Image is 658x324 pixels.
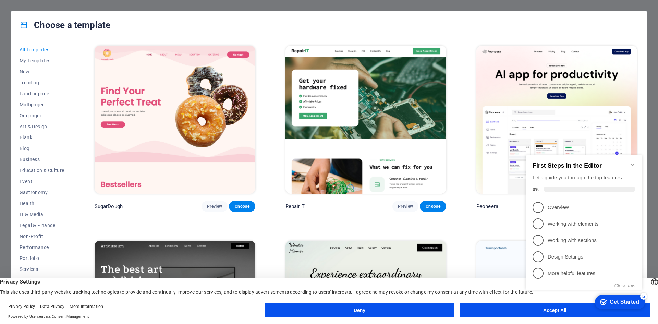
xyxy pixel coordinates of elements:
button: Multipager [20,99,64,110]
button: Preview [392,201,418,212]
span: Choose [234,204,249,209]
div: Get Started 5 items remaining, 0% complete [72,149,122,164]
div: 5 [117,147,124,154]
button: Choose [420,201,446,212]
span: All Templates [20,47,64,52]
div: Minimize checklist [107,17,112,22]
button: Choose [229,201,255,212]
p: Working with sections [25,92,107,99]
li: Working with elements [3,70,119,87]
button: Gastronomy [20,187,64,198]
span: Event [20,179,64,184]
button: Legal & Finance [20,220,64,231]
button: Business [20,154,64,165]
button: Blank [20,132,64,143]
span: IT & Media [20,212,64,217]
button: Sports & Beauty [20,275,64,286]
span: Trending [20,80,64,85]
span: Blog [20,146,64,151]
span: Preview [207,204,222,209]
button: Non-Profit [20,231,64,242]
button: All Templates [20,44,64,55]
li: Overview [3,54,119,70]
button: Event [20,176,64,187]
li: More helpful features [3,120,119,136]
button: Onepager [20,110,64,121]
p: RepairIT [285,203,305,210]
span: Non-Profit [20,233,64,239]
img: SugarDough [95,46,255,194]
button: IT & Media [20,209,64,220]
button: Education & Culture [20,165,64,176]
p: SugarDough [95,203,123,210]
button: Close this [92,137,112,143]
span: Services [20,266,64,272]
button: Health [20,198,64,209]
span: Landingpage [20,91,64,96]
span: Preview [398,204,413,209]
div: Let's guide you through the top features [10,29,112,36]
span: Multipager [20,102,64,107]
h4: Choose a template [20,20,110,31]
p: Working with elements [25,75,107,82]
span: Health [20,201,64,206]
button: Services [20,264,64,275]
p: Design Settings [25,108,107,115]
span: Portfolio [20,255,64,261]
p: More helpful features [25,124,107,132]
p: Peoneera [476,203,498,210]
span: Legal & Finance [20,223,64,228]
span: Gastronomy [20,190,64,195]
li: Working with sections [3,87,119,103]
button: Performance [20,242,64,253]
h2: First Steps in the Editor [10,17,112,24]
button: My Templates [20,55,64,66]
span: Onepager [20,113,64,118]
img: RepairIT [285,46,446,194]
span: 0% [10,41,21,47]
button: Landingpage [20,88,64,99]
p: Overview [25,59,107,66]
span: Performance [20,244,64,250]
li: Design Settings [3,103,119,120]
button: Trending [20,77,64,88]
button: Art & Design [20,121,64,132]
span: Choose [425,204,440,209]
button: Preview [202,201,228,212]
span: My Templates [20,58,64,63]
span: Education & Culture [20,168,64,173]
button: Blog [20,143,64,154]
span: Sports & Beauty [20,277,64,283]
span: Art & Design [20,124,64,129]
img: Peoneera [476,46,637,194]
div: Get Started [87,154,116,160]
span: New [20,69,64,74]
span: Business [20,157,64,162]
button: Portfolio [20,253,64,264]
button: New [20,66,64,77]
span: Blank [20,135,64,140]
